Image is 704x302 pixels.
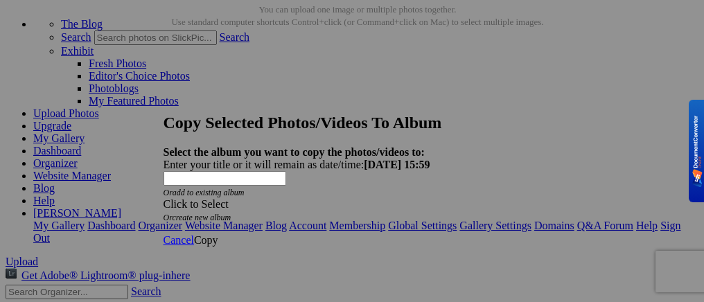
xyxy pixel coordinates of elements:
b: [DATE] 15:59 [364,159,430,170]
a: create new album [172,213,231,222]
a: add to existing album [173,188,245,197]
span: Copy [194,234,218,246]
a: Cancel [164,234,194,246]
h2: Copy Selected Photos/Videos To Album [164,114,531,132]
div: Enter your title or it will remain as date/time: [164,159,531,171]
i: Or [164,213,231,222]
i: Or [164,188,245,197]
img: BKR5lM0sgkDqAAAAAElFTkSuQmCC [692,116,703,187]
strong: Select the album you want to copy the photos/videos to: [164,146,425,158]
span: Click to Select [164,198,229,210]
